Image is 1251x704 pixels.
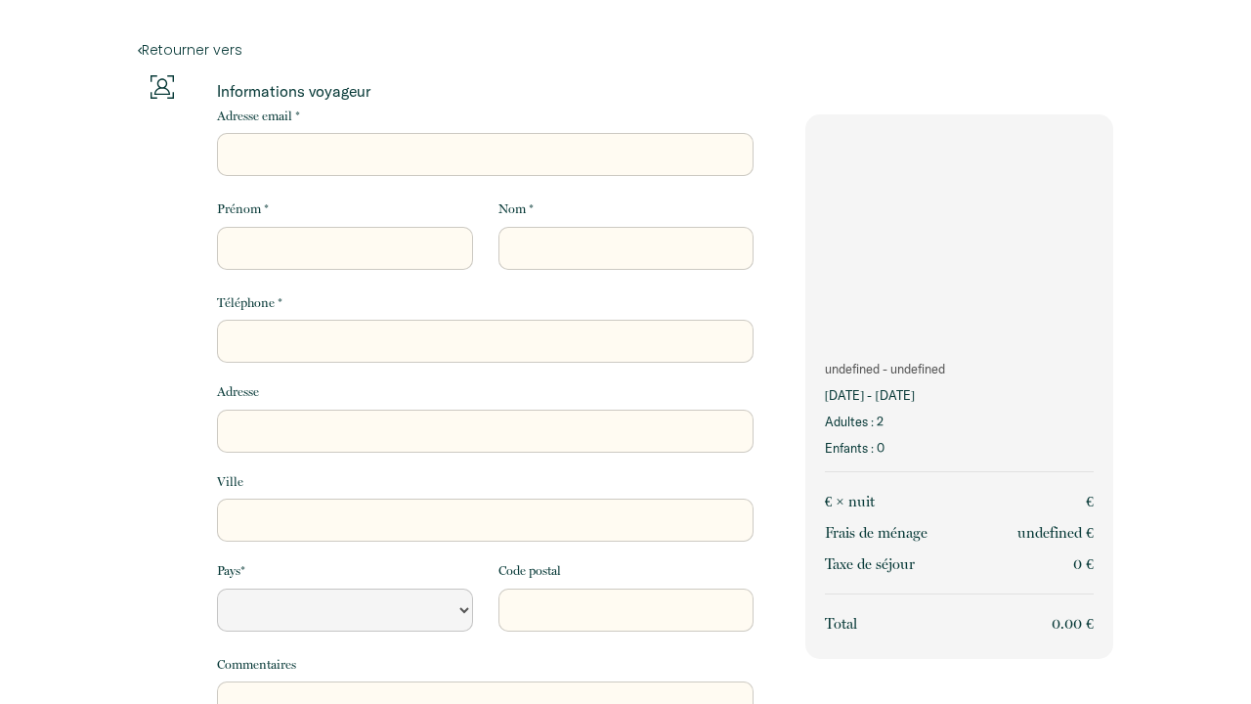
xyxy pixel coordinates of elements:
p: Informations voyageur [217,81,754,101]
label: Prénom * [217,199,269,219]
p: Enfants : 0 [825,439,1094,458]
label: Adresse email * [217,107,300,126]
p: undefined - undefined [825,360,1094,378]
label: Nom * [498,199,534,219]
label: Commentaires [217,655,296,675]
img: rental-image [805,114,1113,345]
label: Pays [217,561,245,581]
a: Retourner vers [138,39,1113,61]
span: Total [825,615,857,633]
p: € × nuit [825,490,875,513]
p: Frais de ménage [825,521,927,545]
p: undefined € [1017,521,1094,545]
p: [DATE] - [DATE] [825,386,1094,405]
span: 0.00 € [1052,615,1094,633]
label: Téléphone * [217,293,282,313]
label: Adresse [217,382,259,402]
p: Adultes : 2 [825,413,1094,431]
p: € [1086,490,1094,513]
img: guests-info [151,75,174,99]
label: Ville [217,472,243,492]
p: 0 € [1073,552,1094,576]
label: Code postal [498,561,561,581]
p: Taxe de séjour [825,552,915,576]
select: Default select example [217,589,472,632]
